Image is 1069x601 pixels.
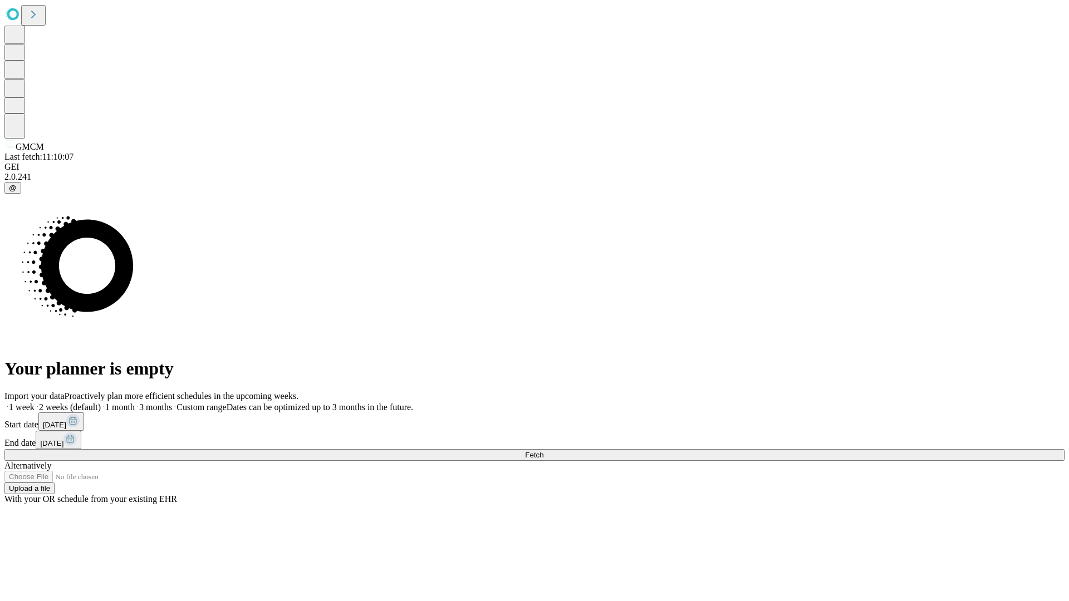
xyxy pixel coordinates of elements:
[16,142,44,151] span: GMCM
[4,172,1065,182] div: 2.0.241
[525,451,543,459] span: Fetch
[40,439,63,447] span: [DATE]
[39,402,101,412] span: 2 weeks (default)
[9,402,35,412] span: 1 week
[176,402,226,412] span: Custom range
[36,431,81,449] button: [DATE]
[227,402,413,412] span: Dates can be optimized up to 3 months in the future.
[4,482,55,494] button: Upload a file
[4,358,1065,379] h1: Your planner is empty
[4,391,65,401] span: Import your data
[4,494,177,504] span: With your OR schedule from your existing EHR
[4,412,1065,431] div: Start date
[9,184,17,192] span: @
[4,449,1065,461] button: Fetch
[4,162,1065,172] div: GEI
[4,152,73,161] span: Last fetch: 11:10:07
[65,391,298,401] span: Proactively plan more efficient schedules in the upcoming weeks.
[139,402,172,412] span: 3 months
[4,182,21,194] button: @
[43,421,66,429] span: [DATE]
[105,402,135,412] span: 1 month
[4,431,1065,449] div: End date
[38,412,84,431] button: [DATE]
[4,461,51,470] span: Alternatively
